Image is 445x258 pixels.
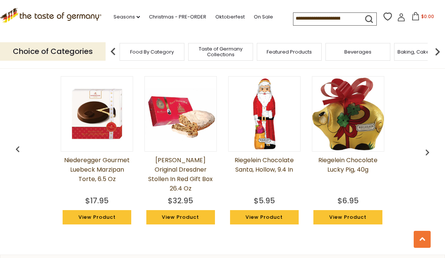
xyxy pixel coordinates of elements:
[421,13,434,20] span: $0.00
[146,210,215,224] a: View Product
[267,49,312,55] a: Featured Products
[168,195,193,206] div: $32.95
[114,13,140,21] a: Seasons
[63,210,131,224] a: View Product
[338,195,359,206] div: $6.95
[12,143,24,155] img: previous arrow
[215,13,245,21] a: Oktoberfest
[344,49,371,55] a: Beverages
[106,44,121,59] img: previous arrow
[85,195,109,206] div: $17.95
[421,146,433,158] img: previous arrow
[254,13,273,21] a: On Sale
[61,78,133,150] img: Niederegger Gourmet Luebeck Marzipan Torte, 6.5 oz
[190,46,251,57] a: Taste of Germany Collections
[228,155,301,193] a: Riegelein Chocolate Santa, Hollow, 9.4 in
[312,155,384,193] a: Riegelein Chocolate Lucky Pig, 40g
[61,155,133,193] a: Niederegger Gourmet Luebeck Marzipan Torte, 6.5 oz
[313,210,382,224] a: View Product
[145,78,216,150] img: Emil Reimann Original Dresdner Stollen in Red Gift Box 26.4 oz
[254,195,275,206] div: $5.95
[230,210,299,224] a: View Product
[407,12,439,23] button: $0.00
[312,78,384,150] img: Riegelein Chocolate Lucky Pig, 40g
[430,44,445,59] img: next arrow
[144,155,217,193] a: [PERSON_NAME] Original Dresdner Stollen in Red Gift Box 26.4 oz
[149,13,206,21] a: Christmas - PRE-ORDER
[229,78,300,150] img: Riegelein Chocolate Santa, Hollow, 9.4 in
[130,49,174,55] a: Food By Category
